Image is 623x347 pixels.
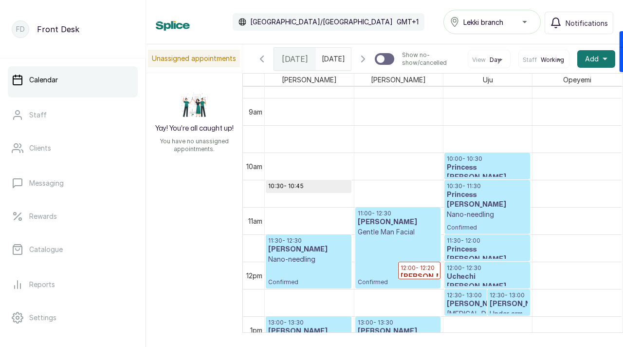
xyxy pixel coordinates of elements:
[447,299,528,309] h3: [PERSON_NAME]
[247,107,264,117] div: 9am
[268,254,349,264] p: Nano-needling
[244,270,264,281] div: 12pm
[8,101,138,129] a: Staff
[358,319,439,327] p: 13:00 - 13:30
[447,182,528,190] p: 10:30 - 11:30
[358,210,439,217] p: 11:00 - 12:30
[402,51,460,67] p: Show no-show/cancelled
[248,325,264,335] div: 1pm
[29,75,58,85] p: Calendar
[541,56,564,64] span: Working
[148,50,240,67] p: Unassigned appointments
[490,291,528,299] p: 12:30 - 13:00
[447,309,528,328] p: [MEDICAL_DATA] - Per finger
[463,17,503,27] span: Lekki branch
[29,110,47,120] p: Staff
[268,182,349,190] p: 10:30 - 10:45
[268,237,349,245] p: 11:30 - 12:30
[155,124,234,134] h2: Yay! You’re all caught up!
[358,237,439,286] p: Confirmed
[268,245,349,254] h3: [PERSON_NAME]
[246,216,264,226] div: 11am
[244,161,264,172] div: 10am
[447,219,528,231] p: Confirmed
[397,17,419,27] p: GMT+1
[282,53,308,65] span: [DATE]
[566,18,608,28] span: Notifications
[8,236,138,263] a: Catalogue
[447,291,528,299] p: 12:30 - 13:00
[280,74,339,86] span: [PERSON_NAME]
[523,56,537,64] span: Staff
[561,74,593,86] span: Opeyemi
[447,163,528,182] h3: Princess [PERSON_NAME]
[274,48,316,70] div: [DATE]
[443,10,541,34] button: Lekki branch
[358,217,439,227] h3: [PERSON_NAME]
[401,264,439,272] p: 12:00 - 12:20
[29,212,57,221] p: Rewards
[490,56,501,64] span: Day
[447,237,528,245] p: 11:30 - 12:00
[250,17,393,27] p: [GEOGRAPHIC_DATA]/[GEOGRAPHIC_DATA]
[369,74,428,86] span: [PERSON_NAME]
[490,299,528,309] h3: [PERSON_NAME]
[523,56,565,64] button: StaffWorking
[577,50,615,68] button: Add
[29,143,51,153] p: Clients
[545,12,613,34] button: Notifications
[29,280,55,289] p: Reports
[472,56,486,64] span: View
[585,54,599,64] span: Add
[490,309,528,328] p: Under arm laser
[8,304,138,331] a: Settings
[29,245,63,254] p: Catalogue
[8,271,138,298] a: Reports
[8,203,138,230] a: Rewards
[268,319,349,327] p: 13:00 - 13:30
[481,74,495,86] span: Uju
[447,190,528,210] h3: Princess [PERSON_NAME]
[472,56,506,64] button: ViewDay
[447,264,528,272] p: 12:00 - 12:30
[447,155,528,163] p: 10:00 - 10:30
[447,272,528,291] h3: Uchechi [PERSON_NAME]
[16,24,25,34] p: FD
[29,178,64,188] p: Messaging
[401,272,439,282] h3: [PERSON_NAME]
[8,135,138,162] a: Clients
[152,137,237,153] p: You have no unassigned appointments.
[29,313,56,323] p: Settings
[268,264,349,286] p: Confirmed
[447,245,528,264] h3: Princess [PERSON_NAME]
[268,190,349,200] h3: [PERSON_NAME]
[358,327,439,336] h3: [PERSON_NAME]
[8,170,138,197] a: Messaging
[268,327,349,336] h3: [PERSON_NAME]
[358,227,439,237] p: Gentle Man Facial
[37,23,79,35] p: Front Desk
[8,66,138,94] a: Calendar
[447,210,528,219] p: Nano-needling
